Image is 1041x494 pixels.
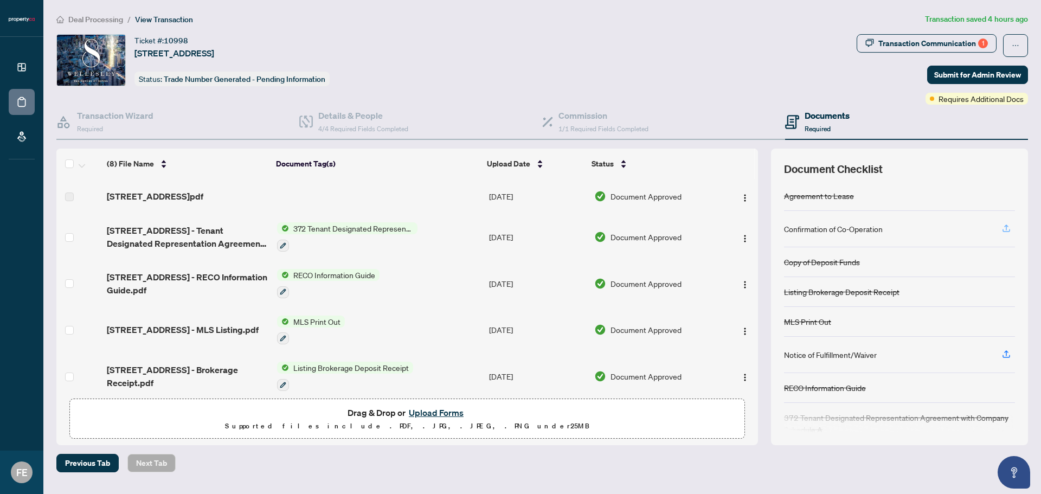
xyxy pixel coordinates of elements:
span: Drag & Drop or [348,406,467,420]
span: 10998 [164,36,188,46]
img: Status Icon [277,316,289,328]
span: [STREET_ADDRESS] - RECO Information Guide.pdf [107,271,268,297]
img: Document Status [594,278,606,290]
img: Document Status [594,190,606,202]
span: ellipsis [1012,42,1019,49]
h4: Details & People [318,109,408,122]
p: Supported files include .PDF, .JPG, .JPEG, .PNG under 25 MB [76,420,738,433]
span: Drag & Drop orUpload FormsSupported files include .PDF, .JPG, .JPEG, .PNG under25MB [70,399,744,439]
span: Document Checklist [784,162,883,177]
img: Logo [741,280,749,289]
div: RECO Information Guide [784,382,866,394]
img: Logo [741,373,749,382]
span: Document Approved [611,278,682,290]
span: [STREET_ADDRESS] [134,47,214,60]
span: Document Approved [611,370,682,382]
span: [STREET_ADDRESS] - MLS Listing.pdf [107,323,259,336]
span: 372 Tenant Designated Representation Agreement with Company Schedule A [289,222,417,234]
span: FE [16,465,28,480]
h4: Transaction Wizard [77,109,153,122]
div: Notice of Fulfillment/Waiver [784,349,877,361]
button: Logo [736,228,754,246]
button: Logo [736,321,754,338]
div: MLS Print Out [784,316,831,328]
span: MLS Print Out [289,316,345,328]
span: [STREET_ADDRESS] - Brokerage Receipt.pdf [107,363,268,389]
span: Trade Number Generated - Pending Information [164,74,325,84]
img: Logo [741,234,749,243]
button: Status IconMLS Print Out [277,316,345,345]
td: [DATE] [485,214,590,260]
span: Deal Processing [68,15,123,24]
span: home [56,16,64,23]
div: Copy of Deposit Funds [784,256,860,268]
div: Listing Brokerage Deposit Receipt [784,286,899,298]
img: Document Status [594,231,606,243]
td: [DATE] [485,307,590,354]
button: Logo [736,368,754,385]
button: Upload Forms [406,406,467,420]
img: IMG-C12396027_1.jpg [57,35,125,86]
button: Next Tab [127,454,176,472]
span: Upload Date [487,158,530,170]
span: (8) File Name [107,158,154,170]
span: Document Approved [611,231,682,243]
button: Logo [736,275,754,292]
img: Status Icon [277,269,289,281]
img: Status Icon [277,362,289,374]
span: [STREET_ADDRESS]pdf [107,190,203,203]
img: Logo [741,194,749,202]
div: Status: [134,72,330,86]
td: [DATE] [485,353,590,400]
img: Document Status [594,370,606,382]
div: 372 Tenant Designated Representation Agreement with Company Schedule A [784,412,1015,435]
span: RECO Information Guide [289,269,380,281]
th: Upload Date [483,149,587,179]
span: Requires Additional Docs [939,93,1024,105]
div: Transaction Communication [878,35,988,52]
li: / [127,13,131,25]
div: Ticket #: [134,34,188,47]
h4: Commission [558,109,648,122]
span: Submit for Admin Review [934,66,1021,84]
img: Logo [741,327,749,336]
div: Confirmation of Co-Operation [784,223,883,235]
button: Status IconListing Brokerage Deposit Receipt [277,362,413,391]
img: Document Status [594,324,606,336]
th: (8) File Name [102,149,272,179]
div: Agreement to Lease [784,190,854,202]
button: Transaction Communication1 [857,34,997,53]
button: Open asap [998,456,1030,489]
span: [STREET_ADDRESS] - Tenant Designated Representation Agreement - Authority for Lease or Purchase.pdf [107,224,268,250]
th: Status [587,149,718,179]
span: Required [77,125,103,133]
article: Transaction saved 4 hours ago [925,13,1028,25]
th: Document Tag(s) [272,149,483,179]
img: logo [9,16,35,23]
button: Logo [736,188,754,205]
span: 4/4 Required Fields Completed [318,125,408,133]
span: Required [805,125,831,133]
button: Status IconRECO Information Guide [277,269,380,298]
span: View Transaction [135,15,193,24]
span: Listing Brokerage Deposit Receipt [289,362,413,374]
span: 1/1 Required Fields Completed [558,125,648,133]
img: Status Icon [277,222,289,234]
div: 1 [978,39,988,48]
span: Document Approved [611,324,682,336]
span: Status [592,158,614,170]
button: Previous Tab [56,454,119,472]
td: [DATE] [485,179,590,214]
button: Status Icon372 Tenant Designated Representation Agreement with Company Schedule A [277,222,417,252]
td: [DATE] [485,260,590,307]
h4: Documents [805,109,850,122]
button: Submit for Admin Review [927,66,1028,84]
span: Document Approved [611,190,682,202]
span: Previous Tab [65,454,110,472]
